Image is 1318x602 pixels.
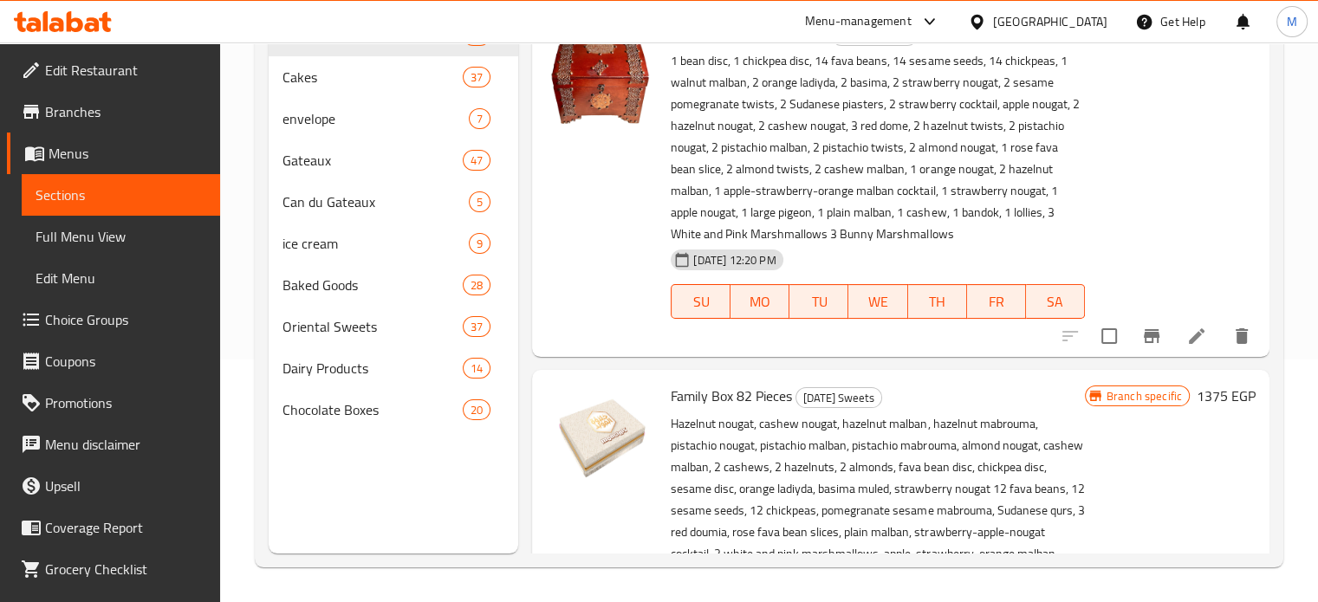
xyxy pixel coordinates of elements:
[463,358,490,379] div: items
[737,289,782,314] span: MO
[1287,12,1297,31] span: M
[269,8,519,437] nav: Menu sections
[1026,284,1085,319] button: SA
[282,316,464,337] span: Oriental Sweets
[796,289,841,314] span: TU
[789,284,848,319] button: TU
[269,223,519,264] div: ice cream9
[1197,384,1256,408] h6: 1375 EGP
[282,108,470,129] span: envelope
[269,389,519,430] div: Chocolate Boxes20
[967,284,1026,319] button: FR
[7,299,220,340] a: Choice Groups
[464,69,490,86] span: 37
[1033,289,1078,314] span: SA
[282,150,464,171] span: Gateaux
[269,181,519,223] div: Can du Gateaux5
[7,465,220,507] a: Upsell
[45,60,206,81] span: Edit Restaurant
[464,402,490,418] span: 20
[49,143,206,164] span: Menus
[464,152,490,169] span: 47
[7,382,220,424] a: Promotions
[1186,326,1207,346] a: Edit menu item
[269,98,519,139] div: envelope7
[915,289,960,314] span: TH
[269,139,519,181] div: Gateaux47
[45,559,206,579] span: Grocery Checklist
[1091,318,1127,354] span: Select to update
[463,399,490,420] div: items
[546,22,657,133] img: Kenz EL Mawlid 100 Pieces
[796,388,881,408] span: [DATE] Sweets
[7,49,220,91] a: Edit Restaurant
[282,358,464,379] span: Dairy Products
[269,56,519,98] div: Cakes37
[463,67,490,87] div: items
[470,111,490,127] span: 7
[795,387,882,408] div: Mawlid Sweets
[7,507,220,548] a: Coverage Report
[469,233,490,254] div: items
[730,284,789,319] button: MO
[22,216,220,257] a: Full Menu View
[45,434,206,455] span: Menu disclaimer
[671,50,1084,245] p: 1 bean disc, 1 chickpea disc, 14 fava beans, 14 sesame seeds, 14 chickpeas, 1 walnut malban, 2 or...
[855,289,900,314] span: WE
[1131,315,1172,357] button: Branch-specific-item
[269,347,519,389] div: Dairy Products14
[993,12,1107,31] div: [GEOGRAPHIC_DATA]
[464,277,490,294] span: 28
[7,548,220,590] a: Grocery Checklist
[546,384,657,495] img: Family Box 82 Pieces
[45,517,206,538] span: Coverage Report
[36,226,206,247] span: Full Menu View
[805,11,912,32] div: Menu-management
[282,399,464,420] span: Chocolate Boxes
[7,424,220,465] a: Menu disclaimer
[7,340,220,382] a: Coupons
[45,392,206,413] span: Promotions
[470,194,490,210] span: 5
[463,316,490,337] div: items
[469,108,490,129] div: items
[974,289,1019,314] span: FR
[269,306,519,347] div: Oriental Sweets37
[22,174,220,216] a: Sections
[464,319,490,335] span: 37
[678,289,724,314] span: SU
[45,476,206,496] span: Upsell
[282,233,470,254] span: ice cream
[36,268,206,288] span: Edit Menu
[282,191,470,212] span: Can du Gateaux
[45,351,206,372] span: Coupons
[908,284,967,319] button: TH
[22,257,220,299] a: Edit Menu
[848,284,907,319] button: WE
[7,91,220,133] a: Branches
[463,150,490,171] div: items
[45,309,206,330] span: Choice Groups
[282,67,464,87] span: Cakes
[1197,22,1256,46] h6: 1999 EGP
[269,264,519,306] div: Baked Goods28
[464,360,490,377] span: 14
[45,101,206,122] span: Branches
[1221,315,1263,357] button: delete
[469,191,490,212] div: items
[671,284,730,319] button: SU
[463,275,490,295] div: items
[36,184,206,205] span: Sections
[686,252,782,269] span: [DATE] 12:20 PM
[1100,388,1189,405] span: Branch specific
[671,383,792,409] span: Family Box 82 Pieces
[282,275,464,295] span: Baked Goods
